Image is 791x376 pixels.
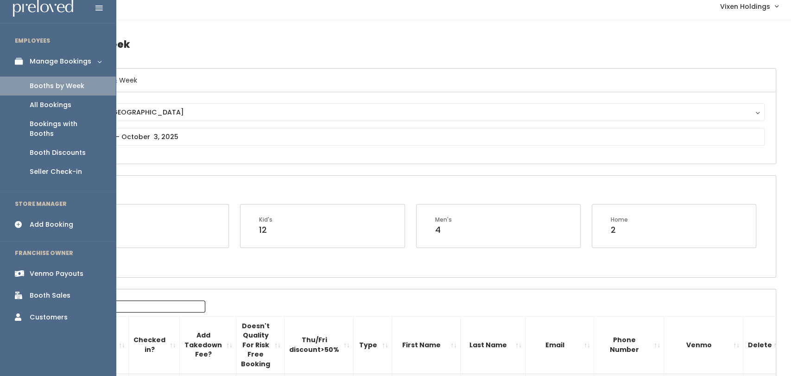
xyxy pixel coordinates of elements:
[354,316,392,374] th: Type: activate to sort column ascending
[435,216,452,224] div: Men's
[30,312,68,322] div: Customers
[30,291,70,300] div: Booth Sales
[435,224,452,236] div: 4
[392,316,461,374] th: First Name: activate to sort column ascending
[611,224,628,236] div: 2
[525,316,594,374] th: Email: activate to sort column ascending
[461,316,525,374] th: Last Name: activate to sort column ascending
[129,316,180,374] th: Checked in?: activate to sort column ascending
[30,100,71,110] div: All Bookings
[30,148,86,158] div: Booth Discounts
[720,1,770,12] span: Vixen Holdings
[30,269,83,279] div: Venmo Payouts
[180,316,236,374] th: Add Takedown Fee?: activate to sort column ascending
[59,128,765,146] input: September 27 - October 3, 2025
[259,216,272,224] div: Kid's
[285,316,354,374] th: Thu/Fri discount&gt;50%: activate to sort column ascending
[53,300,205,312] label: Search:
[594,316,664,374] th: Phone Number: activate to sort column ascending
[59,103,765,121] button: [US_STATE][GEOGRAPHIC_DATA]
[30,167,82,177] div: Seller Check-in
[48,69,776,92] h6: Select Location & Week
[30,220,73,229] div: Add Booking
[68,107,756,117] div: [US_STATE][GEOGRAPHIC_DATA]
[743,316,784,374] th: Delete: activate to sort column ascending
[30,119,101,139] div: Bookings with Booths
[259,224,272,236] div: 12
[30,57,91,66] div: Manage Bookings
[236,316,285,374] th: Doesn't Quality For Risk Free Booking : activate to sort column ascending
[664,316,743,374] th: Venmo: activate to sort column ascending
[611,216,628,224] div: Home
[30,81,84,91] div: Booths by Week
[47,32,776,57] h4: Booths by Week
[87,300,205,312] input: Search:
